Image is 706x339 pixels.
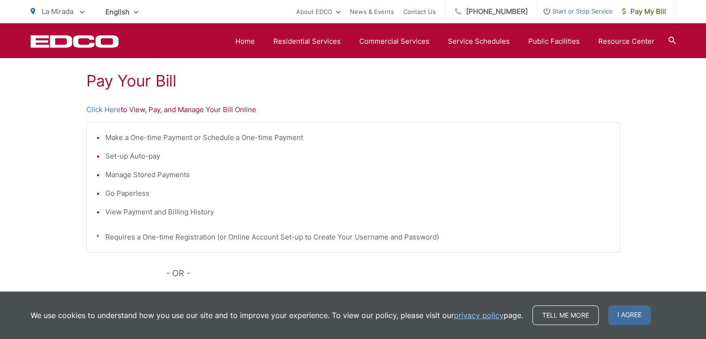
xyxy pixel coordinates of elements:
[105,188,610,199] li: Go Paperless
[105,169,610,180] li: Manage Stored Payments
[598,36,654,47] a: Resource Center
[359,36,429,47] a: Commercial Services
[235,36,255,47] a: Home
[86,104,121,115] a: Click Here
[86,104,620,115] p: to View, Pay, and Manage Your Bill Online
[296,6,341,17] a: About EDCO
[86,290,620,301] p: to Make a One-time Payment Only Online
[105,132,610,143] li: Make a One-time Payment or Schedule a One-time Payment
[532,306,599,325] a: Tell me more
[454,310,504,321] a: privacy policy
[350,6,394,17] a: News & Events
[31,310,523,321] p: We use cookies to understand how you use our site and to improve your experience. To view our pol...
[608,306,651,325] span: I agree
[86,72,620,90] h1: Pay Your Bill
[31,35,119,48] a: EDCD logo. Return to the homepage.
[273,36,341,47] a: Residential Services
[528,36,580,47] a: Public Facilities
[105,151,610,162] li: Set-up Auto-pay
[96,232,610,243] p: * Requires a One-time Registration (or Online Account Set-up to Create Your Username and Password)
[622,6,666,17] span: Pay My Bill
[448,36,510,47] a: Service Schedules
[98,4,145,20] span: English
[166,266,620,280] p: - OR -
[86,290,121,301] a: Click Here
[42,7,73,16] span: La Mirada
[105,206,610,218] li: View Payment and Billing History
[403,6,436,17] a: Contact Us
